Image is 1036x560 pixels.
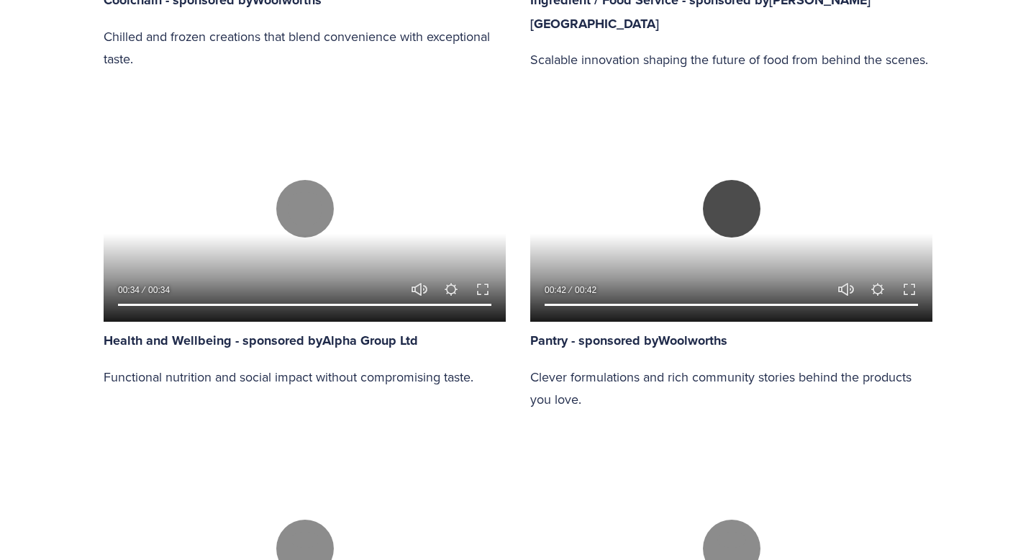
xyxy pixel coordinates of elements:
a: Alpha Group Ltd [322,331,418,349]
input: Seek [545,300,918,310]
p: Clever formulations and rich community stories behind the products you love. [530,366,932,411]
button: Play [703,180,760,238]
div: Duration [143,283,173,297]
strong: Alpha Group Ltd [322,331,418,350]
strong: Pantry - sponsored by [530,331,658,350]
p: Chilled and frozen creations that blend convenience with exceptional taste. [104,25,506,71]
input: Seek [118,300,491,310]
button: Play [276,180,334,238]
div: Current time [545,283,570,297]
div: Current time [118,283,143,297]
p: Functional nutrition and social impact without compromising taste. [104,366,506,389]
p: Scalable innovation shaping the future of food from behind the scenes. [530,48,932,71]
strong: Woolworths [658,331,727,350]
strong: Health and Wellbeing - sponsored by [104,331,322,350]
a: Woolworths [658,331,727,349]
div: Duration [570,283,600,297]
